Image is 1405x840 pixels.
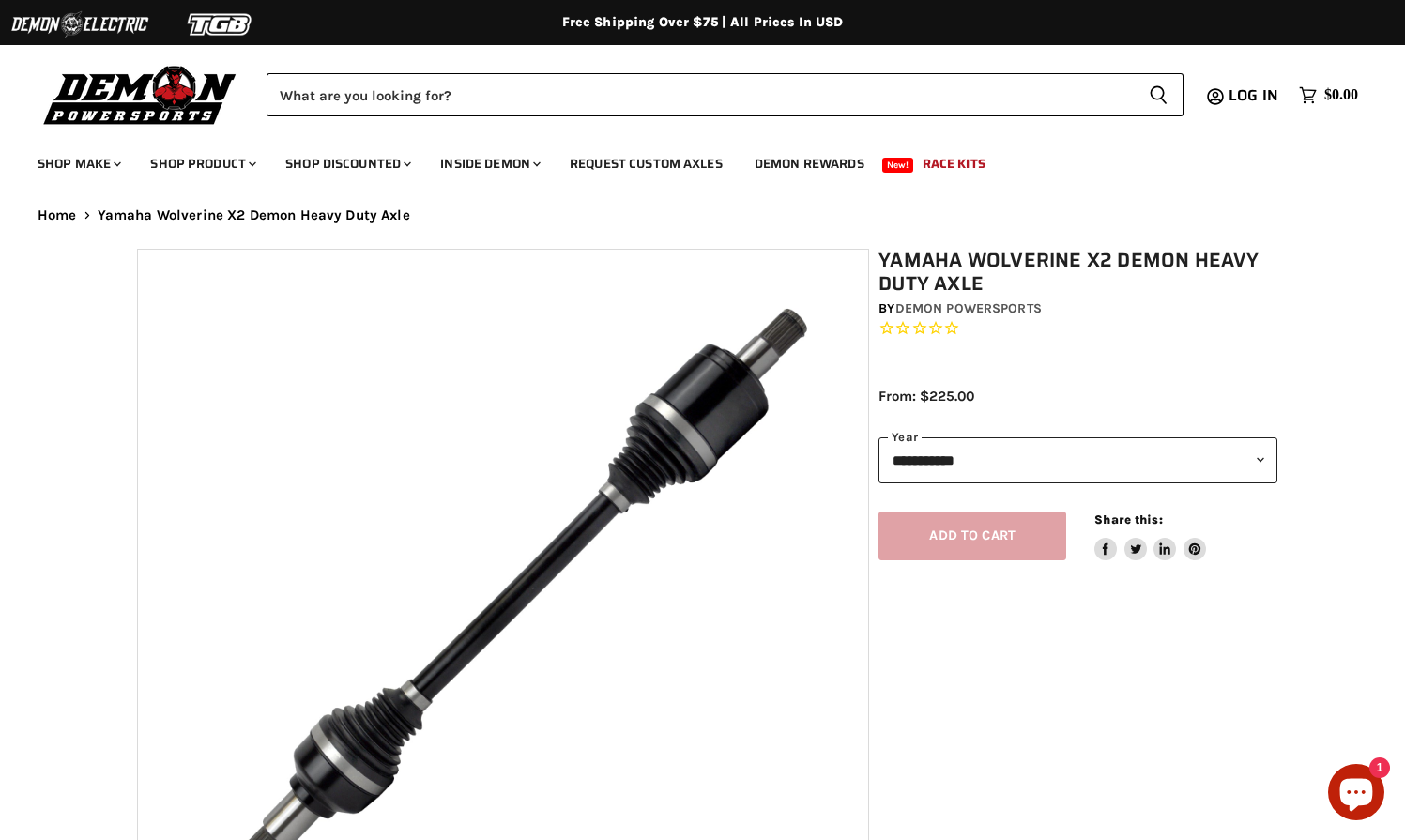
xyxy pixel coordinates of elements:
img: Demon Powersports [38,61,243,128]
span: New! [882,158,914,173]
a: Log in [1220,87,1290,104]
a: Race Kits [909,145,1000,183]
a: Shop Make [23,145,132,183]
a: Shop Product [136,145,267,183]
h1: Yamaha Wolverine X2 Demon Heavy Duty Axle [878,249,1277,296]
ul: Main menu [23,137,1353,183]
a: Request Custom Axles [556,145,737,183]
span: Share this: [1094,512,1162,527]
img: TGB Logo 2 [150,7,291,42]
span: Yamaha Wolverine X2 Demon Heavy Duty Axle [98,207,410,223]
span: Log in [1229,84,1278,107]
img: Demon Electric Logo 2 [9,7,150,42]
input: Search [267,73,1134,116]
a: Home [38,207,77,223]
a: $0.00 [1290,82,1367,109]
aside: Share this: [1094,512,1206,561]
a: Inside Demon [426,145,552,183]
span: $0.00 [1324,86,1358,104]
form: Product [267,73,1184,116]
a: Shop Discounted [271,145,422,183]
select: year [878,437,1277,483]
inbox-online-store-chat: Shopify online store chat [1322,764,1390,825]
span: Rated 0.0 out of 5 stars 0 reviews [878,319,1277,339]
div: by [878,298,1277,319]
button: Search [1134,73,1184,116]
a: Demon Powersports [895,300,1042,316]
span: From: $225.00 [878,388,974,405]
a: Demon Rewards [741,145,878,183]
